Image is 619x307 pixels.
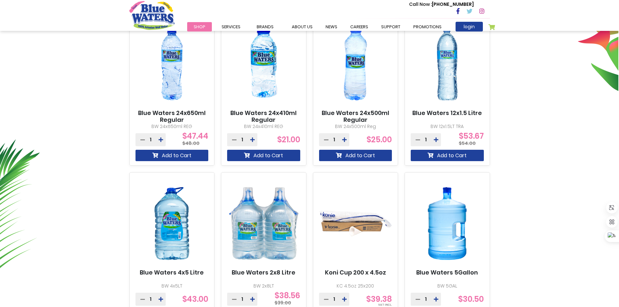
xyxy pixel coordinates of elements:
[366,294,392,304] span: $39.38
[182,140,200,147] span: $48.00
[135,283,209,289] p: BW 4x5LT
[227,283,300,289] p: BW 2x8LT
[135,18,209,109] img: Blue Waters 24x650ml Regular
[182,136,208,142] span: $47.44
[409,1,432,7] span: Call Now :
[135,123,209,130] p: BW 24x650ml REG
[319,283,392,289] p: KC 4.5oz 25x200
[409,1,474,8] p: [PHONE_NUMBER]
[182,294,208,304] span: $43.00
[227,178,300,269] img: Blue Waters 2x8 Litre
[456,22,483,32] a: login
[459,140,476,147] span: $54.00
[411,18,484,109] img: Blue Waters 12x1.5 Litre
[232,269,295,276] a: Blue Waters 2x8 Litre
[458,294,484,304] span: $30.50
[319,123,392,130] p: BW 24x500ml Reg
[344,22,375,32] a: careers
[459,136,484,142] span: $53.67
[277,134,300,145] span: $21.00
[135,150,209,161] button: Add to Cart
[227,150,300,161] button: Add to Cart
[275,296,300,302] span: $38.56
[227,109,300,123] a: Blue Waters 24x410ml Regular
[222,24,240,30] span: Services
[375,22,407,32] a: support
[319,150,392,161] button: Add to Cart
[411,123,484,130] p: BW 12x1.5LT TRA
[319,109,392,123] a: Blue Waters 24x500ml Regular
[412,109,482,117] a: Blue Waters 12x1.5 Litre
[319,178,392,269] img: Koni Cup 200 x 4.5oz
[275,300,291,306] span: $39.00
[411,283,484,289] p: BW 5GAL
[227,18,300,109] img: Blue Waters 24x410ml Regular
[135,109,209,123] a: Blue Waters 24x650ml Regular
[416,269,478,276] a: Blue Waters 5Gallon
[325,269,386,276] a: Koni Cup 200 x 4.5oz
[407,22,448,32] a: Promotions
[319,22,344,32] a: News
[194,24,205,30] span: Shop
[411,150,484,161] button: Add to Cart
[227,123,300,130] p: BW 24x410ml REG
[319,18,392,109] img: Blue Waters 24x500ml Regular
[135,178,209,269] img: Blue Waters 4x5 Litre
[367,134,392,145] span: $25.00
[411,178,484,269] img: Blue Waters 5Gallon
[257,24,274,30] span: Brands
[285,22,319,32] a: about us
[140,269,204,276] a: Blue Waters 4x5 Litre
[129,1,175,30] a: store logo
